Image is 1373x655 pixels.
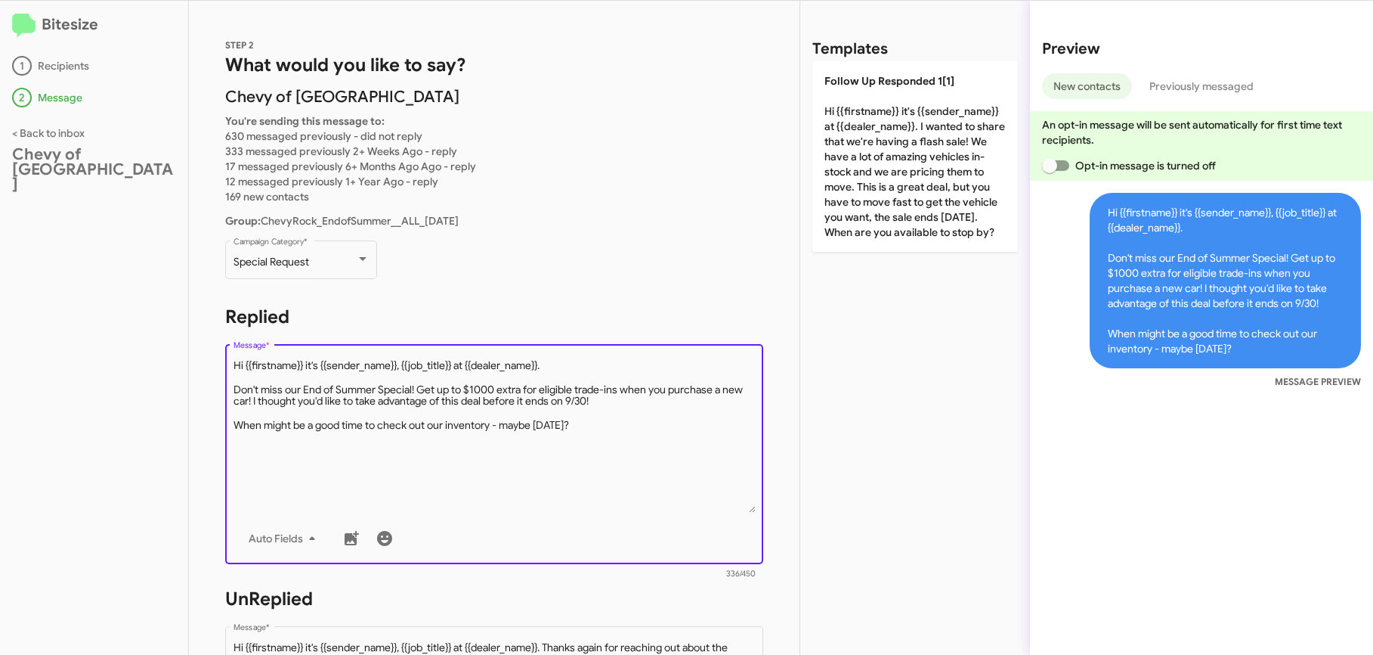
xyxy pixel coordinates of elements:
[12,13,176,38] h2: Bitesize
[1053,73,1121,99] span: New contacts
[233,255,309,269] span: Special Request
[1042,37,1361,61] h2: Preview
[225,144,457,158] span: 333 messaged previously 2+ Weeks Ago - reply
[1042,117,1361,147] p: An opt-in message will be sent automatically for first time text recipients.
[225,53,763,77] h1: What would you like to say?
[1149,73,1254,99] span: Previously messaged
[225,587,763,611] h1: UnReplied
[237,525,333,552] button: Auto Fields
[12,14,36,38] img: logo-minimal.svg
[225,114,385,128] b: You're sending this message to:
[225,305,763,329] h1: Replied
[225,214,261,228] b: Group:
[12,56,32,76] div: 1
[726,570,756,579] mat-hint: 336/450
[225,39,254,51] span: STEP 2
[1275,374,1361,390] small: MESSAGE PREVIEW
[12,88,176,107] div: Message
[225,175,438,188] span: 12 messaged previously 1+ Year Ago - reply
[12,147,176,192] div: Chevy of [GEOGRAPHIC_DATA]
[1042,73,1132,99] button: New contacts
[12,126,85,140] a: < Back to inbox
[225,214,459,228] span: ChevyRock_EndofSummer__ALL_[DATE]
[812,37,888,61] h2: Templates
[12,56,176,76] div: Recipients
[225,129,422,143] span: 630 messaged previously - did not reply
[225,89,763,104] p: Chevy of [GEOGRAPHIC_DATA]
[812,61,1017,252] p: Hi {{firstname}} it's {{sender_name}} at {{dealer_name}}. I wanted to share that we're having a f...
[225,190,309,203] span: 169 new contacts
[249,525,321,552] span: Auto Fields
[225,160,476,173] span: 17 messaged previously 6+ Months Ago Ago - reply
[12,88,32,107] div: 2
[824,74,954,88] span: Follow Up Responded 1[1]
[1075,157,1216,175] span: Opt-in message is turned off
[1138,73,1265,99] button: Previously messaged
[1090,193,1361,368] span: Hi {{firstname}} it's {{sender_name}}, {{job_title}} at {{dealer_name}}. Don't miss our End of Su...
